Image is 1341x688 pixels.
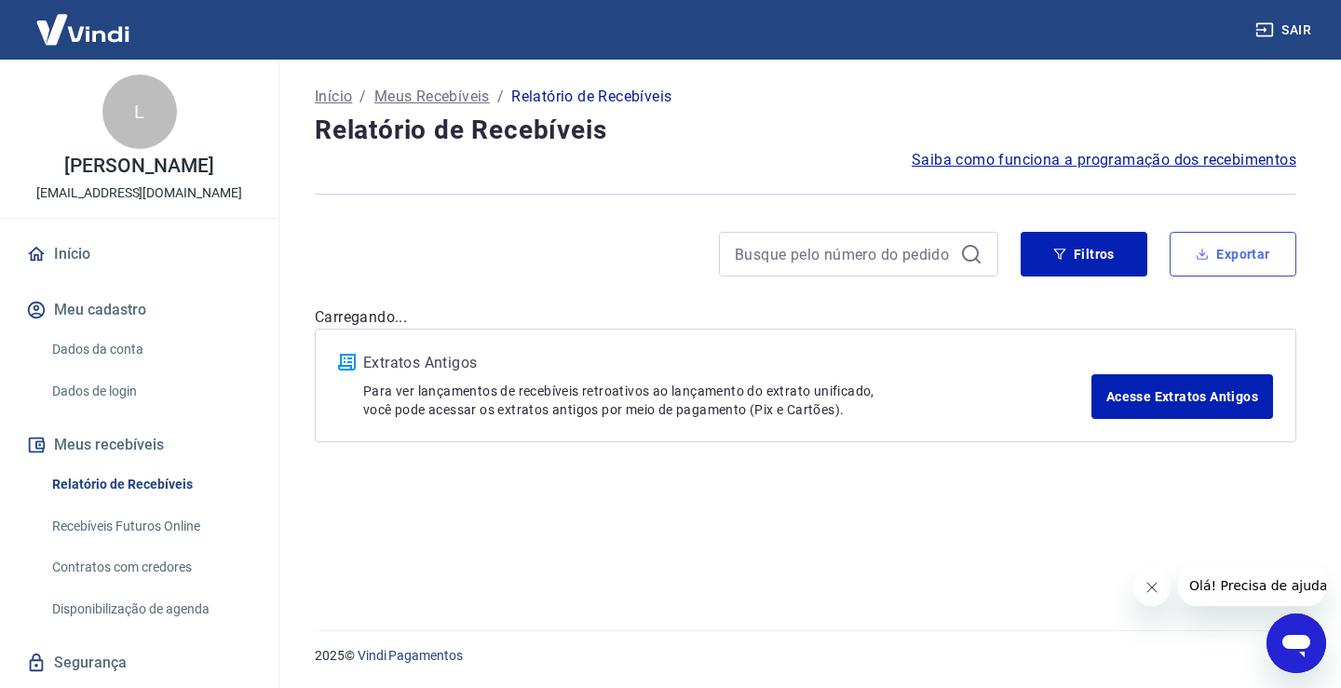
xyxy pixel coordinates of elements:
a: Dados de login [45,372,256,411]
p: / [359,86,366,108]
a: Recebíveis Futuros Online [45,507,256,546]
button: Filtros [1021,232,1147,277]
a: Início [315,86,352,108]
a: Segurança [22,642,256,683]
iframe: Botão para abrir a janela de mensagens [1266,614,1326,673]
p: Para ver lançamentos de recebíveis retroativos ao lançamento do extrato unificado, você pode aces... [363,382,1091,419]
p: Extratos Antigos [363,352,1091,374]
a: Saiba como funciona a programação dos recebimentos [912,149,1296,171]
span: Olá! Precisa de ajuda? [11,13,156,28]
iframe: Mensagem da empresa [1178,565,1326,606]
a: Acesse Extratos Antigos [1091,374,1273,419]
p: Carregando... [315,306,1296,329]
a: Dados da conta [45,331,256,369]
button: Exportar [1170,232,1296,277]
button: Meus recebíveis [22,425,256,465]
div: L [102,74,177,149]
iframe: Fechar mensagem [1133,569,1171,606]
a: Contratos com credores [45,548,256,587]
button: Sair [1252,13,1319,47]
p: 2025 © [315,646,1296,666]
p: / [497,86,504,108]
p: [PERSON_NAME] [64,156,213,176]
p: [EMAIL_ADDRESS][DOMAIN_NAME] [36,183,242,203]
a: Disponibilização de agenda [45,590,256,628]
img: Vindi [22,1,143,58]
img: ícone [338,354,356,371]
a: Início [22,234,256,275]
a: Meus Recebíveis [374,86,490,108]
a: Vindi Pagamentos [358,648,463,663]
a: Relatório de Recebíveis [45,465,256,504]
p: Relatório de Recebíveis [511,86,671,108]
h4: Relatório de Recebíveis [315,112,1296,149]
input: Busque pelo número do pedido [735,240,953,268]
button: Meu cadastro [22,290,256,331]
